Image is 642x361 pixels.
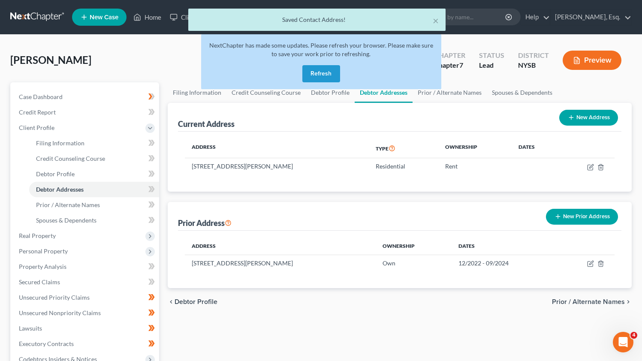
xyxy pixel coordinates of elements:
td: 12/2022 - 09/2024 [452,255,558,271]
i: chevron_right [625,298,632,305]
span: [PERSON_NAME] [10,54,91,66]
a: Prior / Alternate Names [29,197,159,213]
div: Sara says… [7,125,165,322]
span: Debtor Profile [36,170,75,177]
p: The team can also help [42,11,107,19]
span: Spouses & Dependents [36,217,96,224]
td: Own [376,255,452,271]
span: 4 [630,332,637,339]
a: Unsecured Priority Claims [12,290,159,305]
div: NYSB [518,60,549,70]
button: Upload attachment [13,281,20,288]
span: Property Analysis [19,263,66,270]
button: Gif picker [41,281,48,288]
a: Lawsuits [12,321,159,336]
div: Current Address [178,119,235,129]
div: District [518,51,549,60]
img: Profile image for Operator [24,5,38,18]
a: Filing Information [29,135,159,151]
a: Spouses & Dependents [29,213,159,228]
a: Credit Report [12,105,159,120]
button: Start recording [54,281,61,288]
a: Spouses & Dependents [487,82,558,103]
span: Credit Report [19,108,56,116]
span: Client Profile [19,124,54,131]
a: Debtor Profile [29,166,159,182]
span: Debtor Profile [175,298,217,305]
div: Chapter [434,60,465,70]
a: Executory Contracts [12,336,159,352]
th: Dates [512,138,560,158]
span: NextChapter has made some updates. Please refresh your browser. Please make sure to save your wor... [209,42,433,57]
div: Saved Contact Address! [195,15,439,24]
th: Address [185,238,375,255]
th: Type [369,138,438,158]
span: Executory Contracts [19,340,74,347]
button: Send a message… [147,277,161,291]
th: Dates [452,238,558,255]
span: Lawsuits [19,325,42,332]
span: Debtor Addresses [36,186,84,193]
span: Prior / Alternate Names [36,201,100,208]
span: Filing Information [36,139,84,147]
div: Status [479,51,504,60]
span: Secured Claims [19,278,60,286]
div: Hi [PERSON_NAME], I want to clarify that there is no hidden or “secret” step in this process. The... [7,125,141,304]
button: chevron_left Debtor Profile [168,298,217,305]
a: Property Analysis [12,259,159,274]
div: Lead [479,60,504,70]
img: Profile image for Sara [26,107,34,115]
i: “Do not list real estate leases.” [14,181,131,197]
a: Case Dashboard [12,89,159,105]
h1: Operator [42,4,72,11]
a: Debtor Addresses [29,182,159,197]
th: Ownership [438,138,512,158]
div: Hi [PERSON_NAME], I want to clarify that there is no hidden or “secret” step in this process. The... [14,130,134,298]
span: Prior / Alternate Names [552,298,625,305]
div: Close [151,3,166,19]
span: Unsecured Nonpriority Claims [19,309,101,316]
button: Prior / Alternate Names chevron_right [552,298,632,305]
span: Case Dashboard [19,93,63,100]
textarea: Message… [7,263,164,277]
span: Credit Counseling Course [36,155,105,162]
td: [STREET_ADDRESS][PERSON_NAME] [185,158,369,174]
span: 7 [459,61,463,69]
td: [STREET_ADDRESS][PERSON_NAME] [185,255,375,271]
button: Refresh [302,65,340,82]
i: chevron_left [168,298,175,305]
a: Secured Claims [12,274,159,290]
button: Preview [563,51,621,70]
div: Prior Address [178,218,232,228]
td: Rent [438,158,512,174]
div: Chapter [434,51,465,60]
a: Filing Information [168,82,226,103]
button: New Address [559,110,618,126]
button: New Prior Address [546,209,618,225]
a: Unsecured Nonpriority Claims [12,305,159,321]
th: Address [185,138,369,158]
button: × [433,15,439,26]
button: Emoji picker [27,281,34,288]
th: Ownership [376,238,452,255]
span: Unsecured Priority Claims [19,294,90,301]
button: go back [6,3,22,20]
div: Sara says… [7,105,165,125]
b: [PERSON_NAME] [37,108,85,114]
a: Prior / Alternate Names [413,82,487,103]
button: Home [134,3,151,20]
div: joined the conversation [37,107,146,115]
td: Residential [369,158,438,174]
iframe: Intercom live chat [613,332,633,352]
a: Credit Counseling Course [29,151,159,166]
span: Real Property [19,232,56,239]
span: Personal Property [19,247,68,255]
